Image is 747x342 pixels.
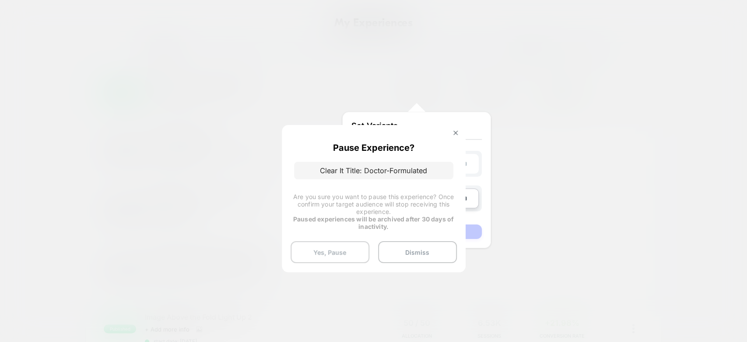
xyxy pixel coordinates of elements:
[293,215,454,230] strong: Paused experiences will be archived after 30 days of inactivity.
[453,131,458,135] img: close
[291,241,369,263] button: Yes, Pause
[333,142,414,153] p: Pause Experience?
[294,162,453,179] p: Clear It Title: Doctor-Formulated
[351,121,482,140] p: Set Variants
[293,193,454,215] span: Are you sure you want to pause this experience? Once confirm your target audience will stop recei...
[378,241,457,263] button: Dismiss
